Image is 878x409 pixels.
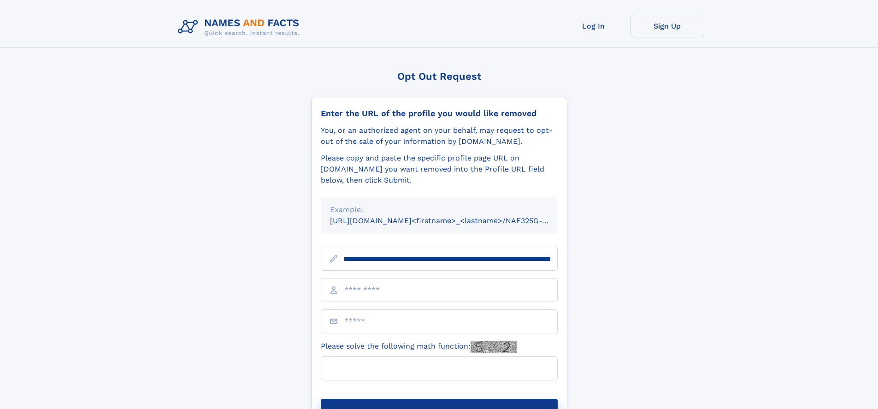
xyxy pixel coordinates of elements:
[321,125,558,147] div: You, or an authorized agent on your behalf, may request to opt-out of the sale of your informatio...
[321,108,558,119] div: Enter the URL of the profile you would like removed
[174,15,307,40] img: Logo Names and Facts
[311,71,567,82] div: Opt Out Request
[330,204,548,215] div: Example:
[631,15,704,37] a: Sign Up
[330,216,575,225] small: [URL][DOMAIN_NAME]<firstname>_<lastname>/NAF325G-xxxxxxxx
[557,15,631,37] a: Log In
[321,153,558,186] div: Please copy and paste the specific profile page URL on [DOMAIN_NAME] you want removed into the Pr...
[321,341,517,353] label: Please solve the following math function:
